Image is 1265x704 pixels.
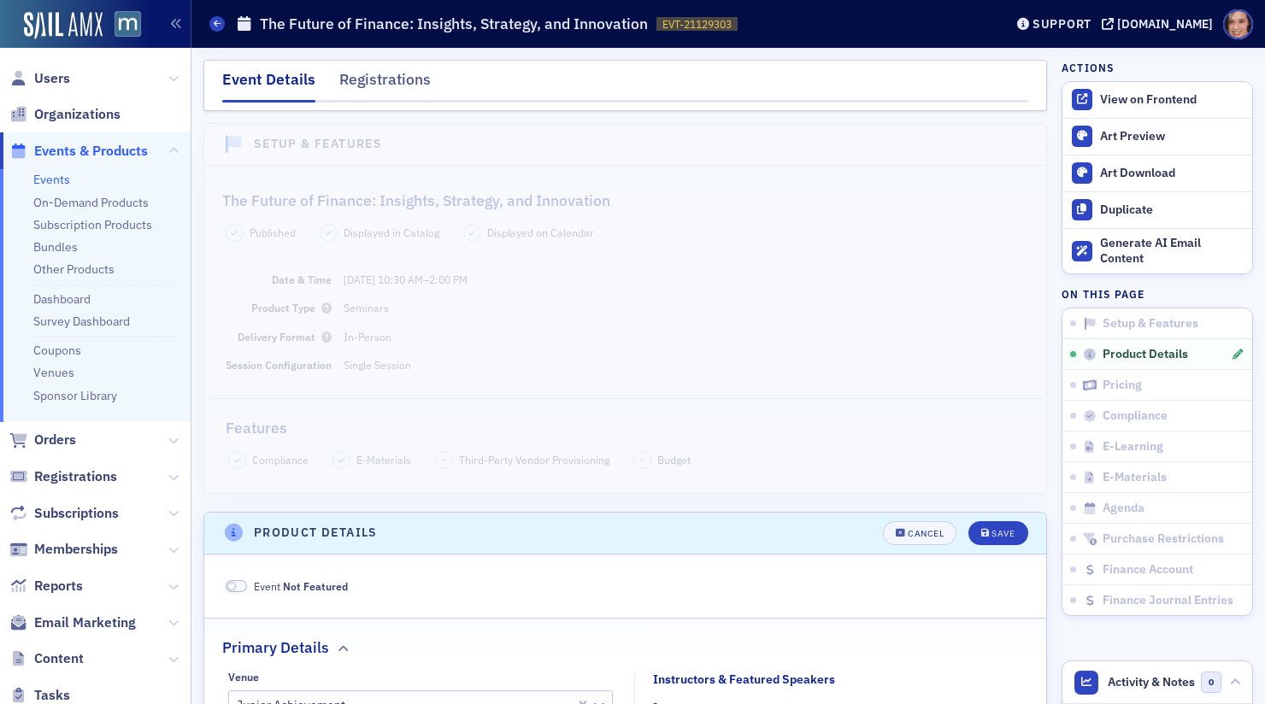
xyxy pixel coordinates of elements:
[1100,166,1244,181] div: Art Download
[344,330,391,343] span: In-Person
[9,504,119,523] a: Subscriptions
[226,417,287,439] h2: Features
[228,671,259,683] div: Venue
[9,467,117,486] a: Registrations
[1062,119,1252,155] a: Art Preview
[1062,82,1252,118] a: View on Frontend
[1103,501,1144,516] span: Agenda
[344,358,411,372] span: Single Session
[1062,228,1252,274] button: Generate AI Email Content
[34,577,83,595] span: Reports
[33,291,91,307] a: Dashboard
[33,239,78,255] a: Bundles
[344,225,439,240] span: Displayed in Catalog
[1102,18,1219,30] button: [DOMAIN_NAME]
[1103,562,1193,578] span: Finance Account
[1062,191,1252,228] button: Duplicate
[9,431,76,449] a: Orders
[1108,673,1195,691] span: Activity & Notes
[344,273,468,286] span: –
[653,671,835,689] div: Instructors & Featured Speakers
[1100,236,1244,266] div: Generate AI Email Content
[33,172,70,187] a: Events
[1062,286,1253,302] h4: On this page
[222,190,610,212] h2: The Future of Finance: Insights, Strategy, and Innovation
[9,577,83,595] a: Reports
[1103,347,1188,362] span: Product Details
[1062,155,1252,191] a: Art Download
[1103,470,1167,485] span: E-Materials
[657,452,691,467] span: Budget
[1223,9,1253,39] span: Profile
[24,12,103,39] img: SailAMX
[883,521,956,545] button: Cancel
[33,343,81,358] a: Coupons
[250,225,296,240] span: Published
[344,273,375,286] span: [DATE]
[908,529,944,538] div: Cancel
[1201,672,1222,693] span: 0
[459,452,609,467] span: Third-Party Vendor Provisioning
[33,388,117,403] a: Sponsor Library
[226,580,248,593] span: Not Featured
[662,17,732,32] span: EVT-21129303
[222,68,315,103] div: Event Details
[378,273,423,286] time: 10:30 AM
[9,69,70,88] a: Users
[33,314,130,329] a: Survey Dashboard
[640,454,645,466] span: –
[226,358,332,372] span: Session Configuration
[1103,593,1233,608] span: Finance Journal Entries
[9,540,118,559] a: Memberships
[356,452,411,467] span: E-Materials
[968,521,1027,545] button: Save
[1103,408,1168,424] span: Compliance
[9,613,136,632] a: Email Marketing
[103,11,141,40] a: View Homepage
[34,105,121,124] span: Organizations
[33,365,74,380] a: Venues
[254,524,378,542] h4: Product Details
[283,579,348,593] span: Not Featured
[1062,60,1115,75] h4: Actions
[9,649,84,668] a: Content
[34,69,70,88] span: Users
[1103,378,1142,393] span: Pricing
[260,14,648,34] h1: The Future of Finance: Insights, Strategy, and Innovation
[9,105,121,124] a: Organizations
[33,261,115,277] a: Other Products
[34,540,118,559] span: Memberships
[252,452,309,467] span: Compliance
[115,11,141,38] img: SailAMX
[34,467,117,486] span: Registrations
[33,195,149,210] a: On-Demand Products
[34,431,76,449] span: Orders
[1103,531,1224,547] span: Purchase Restrictions
[222,637,329,659] h2: Primary Details
[254,578,348,594] span: Event
[1117,16,1213,32] div: [DOMAIN_NAME]
[344,301,389,314] span: Seminars
[34,613,136,632] span: Email Marketing
[238,330,332,343] span: Delivery Format
[254,135,382,153] h4: Setup & Features
[34,504,119,523] span: Subscriptions
[442,454,447,466] span: –
[251,301,332,314] span: Product Type
[34,142,148,161] span: Events & Products
[339,68,431,100] div: Registrations
[991,529,1015,538] div: Save
[9,142,148,161] a: Events & Products
[272,273,332,286] span: Date & Time
[1033,16,1091,32] div: Support
[1100,92,1244,108] div: View on Frontend
[1103,439,1163,455] span: E-Learning
[1103,316,1198,331] span: Setup & Features
[1100,202,1244,218] div: Duplicate
[487,225,594,240] span: Displayed on Calendar
[34,649,84,668] span: Content
[1100,129,1244,144] div: Art Preview
[33,217,152,232] a: Subscription Products
[429,273,468,286] time: 2:00 PM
